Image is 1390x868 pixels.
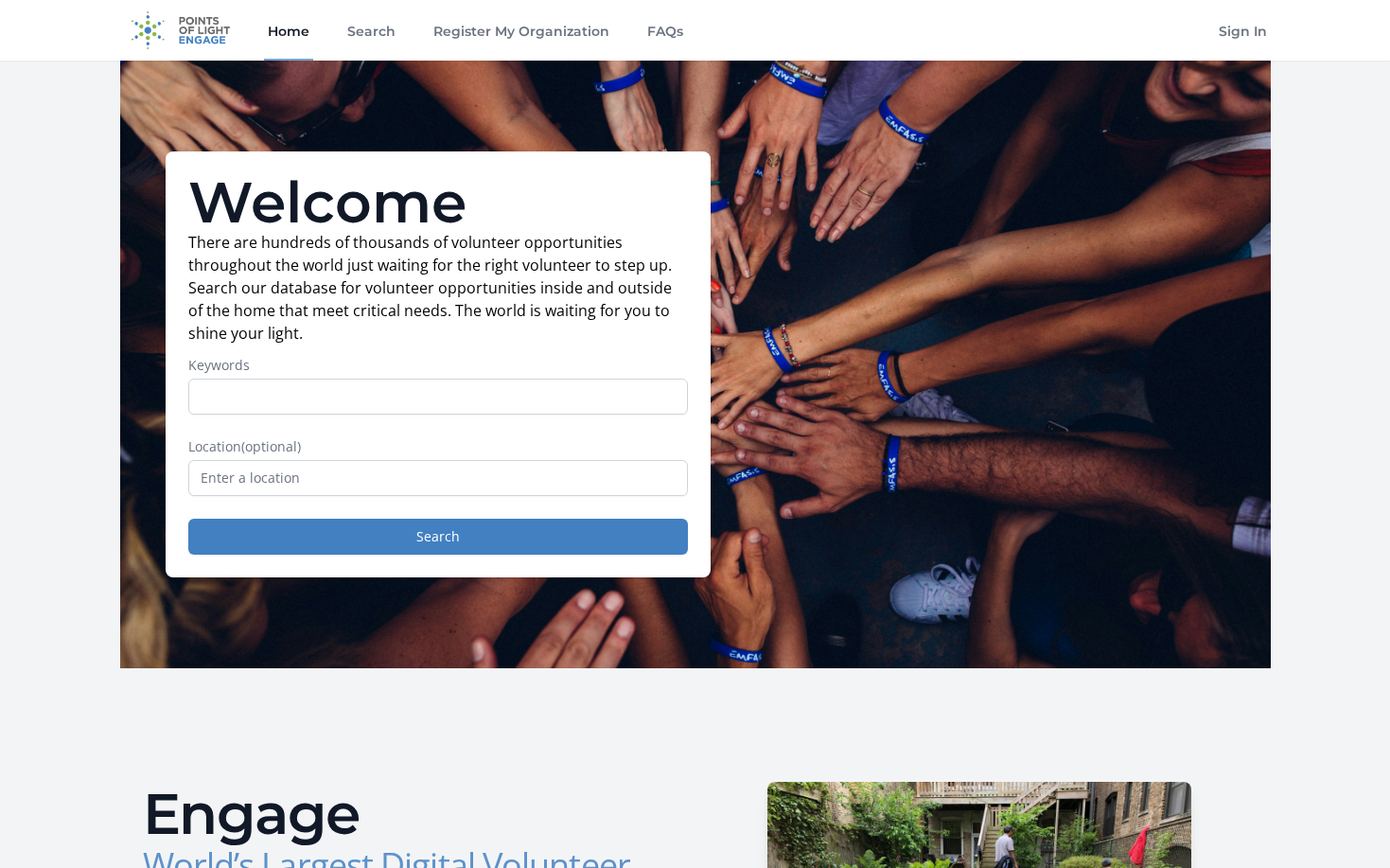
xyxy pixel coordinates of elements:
h2: Engage [143,786,680,842]
h1: Welcome [188,174,688,231]
input: Enter a location [188,460,688,496]
label: Keywords [188,356,688,375]
p: There are hundreds of thousands of volunteer opportunities throughout the world just waiting for ... [188,231,688,345]
label: Location [188,437,688,456]
span: (optional) [241,437,301,455]
button: Search [188,519,688,555]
